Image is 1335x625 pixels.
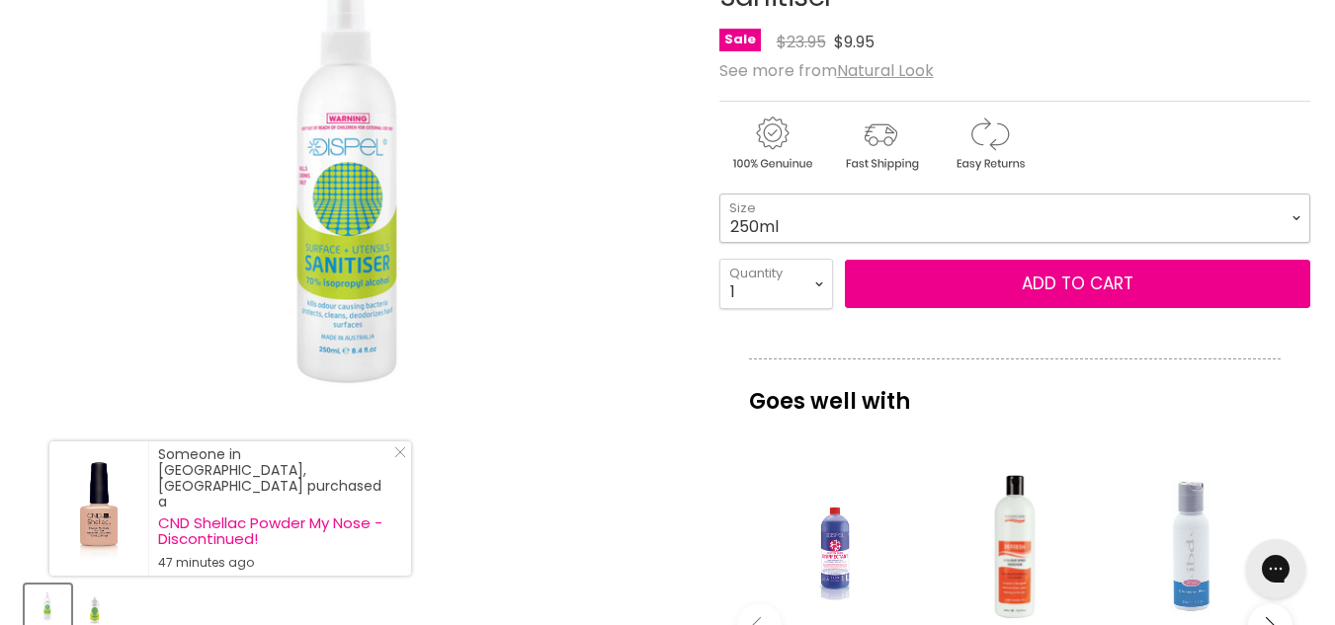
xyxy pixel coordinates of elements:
[394,446,406,458] svg: Close Icon
[845,260,1310,309] button: Add to cart
[158,555,391,571] small: 47 minutes ago
[749,358,1281,424] p: Goes well with
[937,114,1042,174] img: returns.gif
[158,515,391,547] a: CND Shellac Powder My Nose - Discontinued!
[1236,532,1315,605] iframe: Gorgias live chat messenger
[49,441,148,576] a: Visit product page
[1022,272,1133,295] span: Add to cart
[158,446,391,571] div: Someone in [GEOGRAPHIC_DATA], [GEOGRAPHIC_DATA] purchased a
[386,446,406,466] a: Close Notification
[834,31,875,53] span: $9.95
[837,59,934,82] a: Natural Look
[777,31,826,53] span: $23.95
[719,114,824,174] img: genuine.gif
[719,259,833,308] select: Quantity
[719,59,934,82] span: See more from
[719,29,761,51] span: Sale
[828,114,933,174] img: shipping.gif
